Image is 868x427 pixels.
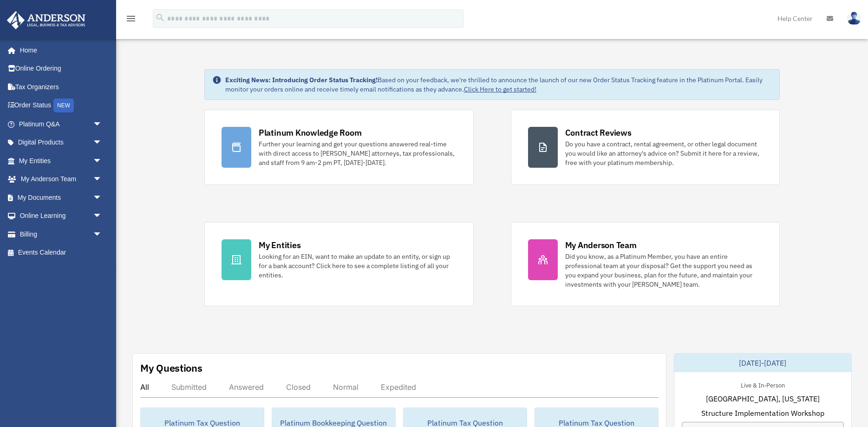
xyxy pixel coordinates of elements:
div: Do you have a contract, rental agreement, or other legal document you would like an attorney's ad... [565,139,763,167]
div: Based on your feedback, we're thrilled to announce the launch of our new Order Status Tracking fe... [225,75,772,94]
span: arrow_drop_down [93,115,111,134]
a: Contract Reviews Do you have a contract, rental agreement, or other legal document you would like... [511,110,780,185]
a: My Entitiesarrow_drop_down [7,151,116,170]
img: User Pic [847,12,861,25]
div: Expedited [381,382,416,392]
span: arrow_drop_down [93,151,111,171]
strong: Exciting News: Introducing Order Status Tracking! [225,76,378,84]
a: Online Ordering [7,59,116,78]
a: Platinum Knowledge Room Further your learning and get your questions answered real-time with dire... [204,110,474,185]
a: Billingarrow_drop_down [7,225,116,243]
a: Click Here to get started! [464,85,536,93]
div: Live & In-Person [733,380,792,389]
a: menu [125,16,137,24]
span: [GEOGRAPHIC_DATA], [US_STATE] [706,393,820,404]
span: arrow_drop_down [93,188,111,207]
div: Further your learning and get your questions answered real-time with direct access to [PERSON_NAM... [259,139,457,167]
i: search [155,13,165,23]
div: Closed [286,382,311,392]
div: My Anderson Team [565,239,637,251]
div: NEW [53,99,74,112]
a: My Anderson Team Did you know, as a Platinum Member, you have an entire professional team at your... [511,222,780,306]
a: Platinum Q&Aarrow_drop_down [7,115,116,133]
a: Tax Organizers [7,78,116,96]
a: Events Calendar [7,243,116,262]
span: arrow_drop_down [93,170,111,189]
img: Anderson Advisors Platinum Portal [4,11,88,29]
div: Looking for an EIN, want to make an update to an entity, or sign up for a bank account? Click her... [259,252,457,280]
div: Submitted [171,382,207,392]
div: [DATE]-[DATE] [674,354,851,372]
a: Order StatusNEW [7,96,116,115]
a: Home [7,41,111,59]
div: My Entities [259,239,300,251]
div: Normal [333,382,359,392]
div: All [140,382,149,392]
a: My Anderson Teamarrow_drop_down [7,170,116,189]
span: arrow_drop_down [93,225,111,244]
a: Digital Productsarrow_drop_down [7,133,116,152]
div: Did you know, as a Platinum Member, you have an entire professional team at your disposal? Get th... [565,252,763,289]
div: Platinum Knowledge Room [259,127,362,138]
a: My Entities Looking for an EIN, want to make an update to an entity, or sign up for a bank accoun... [204,222,474,306]
span: Structure Implementation Workshop [701,407,824,419]
div: Contract Reviews [565,127,632,138]
span: arrow_drop_down [93,207,111,226]
div: Answered [229,382,264,392]
div: My Questions [140,361,202,375]
span: arrow_drop_down [93,133,111,152]
a: My Documentsarrow_drop_down [7,188,116,207]
a: Online Learningarrow_drop_down [7,207,116,225]
i: menu [125,13,137,24]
